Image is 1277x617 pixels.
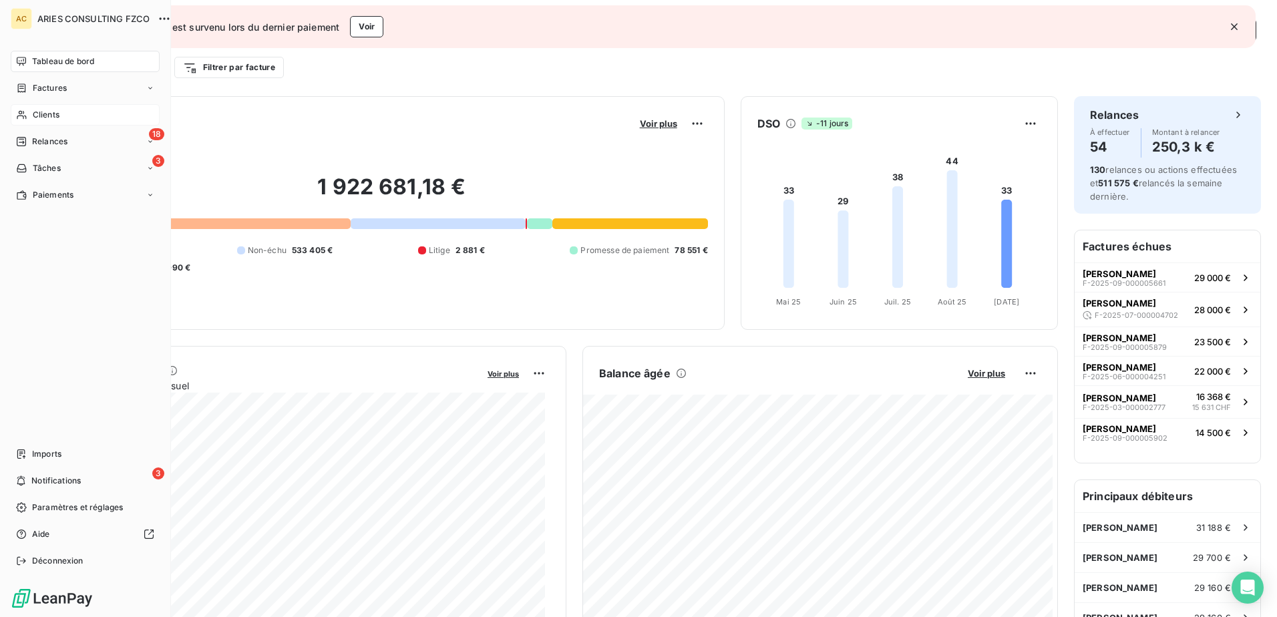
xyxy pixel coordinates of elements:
[75,174,708,214] h2: 1 922 681,18 €
[580,244,669,256] span: Promesse de paiement
[1083,423,1156,434] span: [PERSON_NAME]
[75,379,478,393] span: Chiffre d'affaires mensuel
[33,189,73,201] span: Paiements
[350,16,383,37] button: Voir
[1083,268,1156,279] span: [PERSON_NAME]
[1196,391,1231,402] span: 16 368 €
[248,244,287,256] span: Non-échu
[152,467,164,479] span: 3
[149,128,164,140] span: 18
[174,57,284,78] button: Filtrer par facture
[1196,522,1231,533] span: 31 188 €
[1075,385,1260,418] button: [PERSON_NAME]F-2025-03-00000277716 368 €15 631 CHF
[11,588,94,609] img: Logo LeanPay
[1194,337,1231,347] span: 23 500 €
[11,8,32,29] div: AC
[1192,402,1231,413] span: 15 631 CHF
[1083,373,1165,381] span: F-2025-06-000004251
[1083,343,1167,351] span: F-2025-09-000005879
[31,475,81,487] span: Notifications
[1196,427,1231,438] span: 14 500 €
[1090,164,1237,202] span: relances ou actions effectuées et relancés la semaine dernière.
[1083,333,1156,343] span: [PERSON_NAME]
[757,116,780,132] h6: DSO
[1194,304,1231,315] span: 28 000 €
[152,155,164,167] span: 3
[455,244,485,256] span: 2 881 €
[830,297,857,306] tspan: Juin 25
[1194,582,1231,593] span: 29 160 €
[33,109,59,121] span: Clients
[1083,279,1165,287] span: F-2025-09-000005661
[1075,262,1260,292] button: [PERSON_NAME]F-2025-09-00000566129 000 €
[599,365,671,381] h6: Balance âgée
[1075,292,1260,327] button: [PERSON_NAME]F-2025-07-00000470228 000 €
[484,367,523,379] button: Voir plus
[33,162,61,174] span: Tâches
[1090,107,1139,123] h6: Relances
[1083,362,1156,373] span: [PERSON_NAME]
[801,118,852,130] span: -11 jours
[1083,552,1157,563] span: [PERSON_NAME]
[1194,272,1231,283] span: 29 000 €
[1083,582,1157,593] span: [PERSON_NAME]
[1090,164,1105,175] span: 130
[675,244,707,256] span: 78 551 €
[32,528,50,540] span: Aide
[964,367,1009,379] button: Voir plus
[1075,230,1260,262] h6: Factures échues
[968,368,1005,379] span: Voir plus
[32,55,94,67] span: Tableau de bord
[1083,434,1167,442] span: F-2025-09-000005902
[1232,572,1264,604] div: Open Intercom Messenger
[1075,327,1260,356] button: [PERSON_NAME]F-2025-09-00000587923 500 €
[1194,366,1231,377] span: 22 000 €
[636,118,681,130] button: Voir plus
[1075,418,1260,447] button: [PERSON_NAME]F-2025-09-00000590214 500 €
[937,297,966,306] tspan: Août 25
[994,297,1019,306] tspan: [DATE]
[1152,128,1220,136] span: Montant à relancer
[1083,393,1156,403] span: [PERSON_NAME]
[112,20,339,34] span: Un problème est survenu lors du dernier paiement
[32,555,83,567] span: Déconnexion
[776,297,801,306] tspan: Mai 25
[33,82,67,94] span: Factures
[1083,298,1156,308] span: [PERSON_NAME]
[1152,136,1220,158] h4: 250,3 k €
[1193,552,1231,563] span: 29 700 €
[1090,128,1130,136] span: À effectuer
[292,244,333,256] span: 533 405 €
[1098,178,1138,188] span: 511 575 €
[1075,356,1260,385] button: [PERSON_NAME]F-2025-06-00000425122 000 €
[11,524,160,545] a: Aide
[1083,403,1165,411] span: F-2025-03-000002777
[1075,480,1260,512] h6: Principaux débiteurs
[1095,311,1178,319] span: F-2025-07-000004702
[429,244,450,256] span: Litige
[640,118,677,129] span: Voir plus
[32,448,61,460] span: Imports
[1083,522,1157,533] span: [PERSON_NAME]
[32,501,123,513] span: Paramètres et réglages
[488,369,519,379] span: Voir plus
[37,13,150,24] span: ARIES CONSULTING FZCO
[32,136,67,148] span: Relances
[884,297,911,306] tspan: Juil. 25
[1090,136,1130,158] h4: 54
